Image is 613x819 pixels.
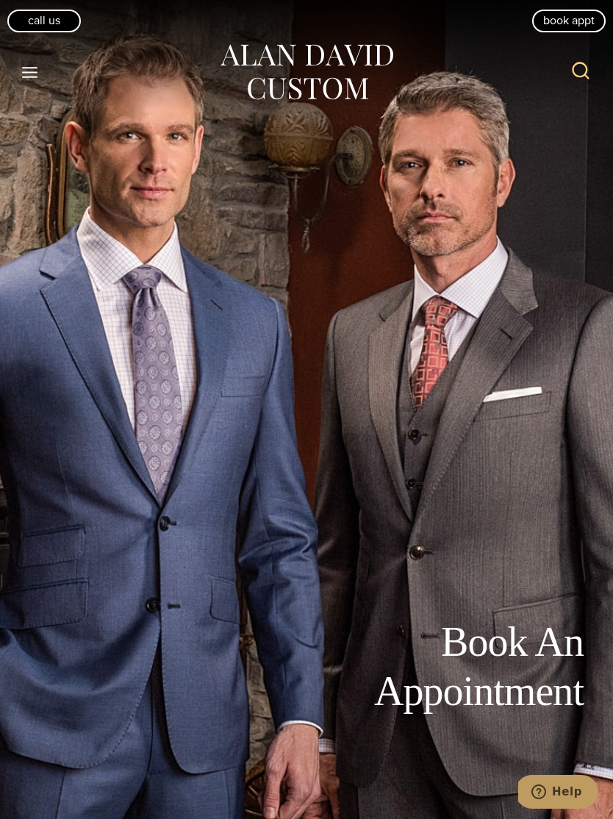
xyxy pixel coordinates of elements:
[518,775,598,812] iframe: Opens a widget where you can chat to one of our agents
[253,618,584,716] h1: Book An Appointment
[218,40,395,105] img: Alan David Custom
[7,10,81,32] a: Call Us
[532,10,606,32] a: book appt
[563,54,598,90] button: View Search Form
[15,59,46,85] button: Open menu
